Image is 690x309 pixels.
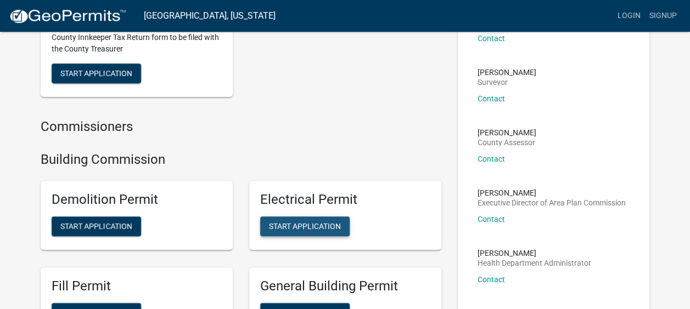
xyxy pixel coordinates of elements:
[60,68,132,77] span: Start Application
[478,199,626,207] p: Executive Director of Area Plan Commission
[478,129,536,136] p: [PERSON_NAME]
[478,275,505,284] a: Contact
[478,249,591,257] p: [PERSON_NAME]
[260,216,350,236] button: Start Application
[478,34,505,43] a: Contact
[41,119,441,135] h4: Commissioners
[41,152,441,168] h4: Building Commission
[52,216,141,236] button: Start Application
[478,68,536,76] p: [PERSON_NAME]
[52,32,222,55] p: County Innkeeper Tax Return form to be filed with the County Treasurer
[613,5,645,26] a: Login
[478,154,505,163] a: Contact
[260,192,430,208] h5: Electrical Permit
[144,7,276,25] a: [GEOGRAPHIC_DATA], [US_STATE]
[52,64,141,83] button: Start Application
[60,221,132,230] span: Start Application
[52,278,222,294] h5: Fill Permit
[478,189,626,197] p: [PERSON_NAME]
[478,78,536,86] p: Surveyor
[52,192,222,208] h5: Demolition Permit
[478,139,536,146] p: County Assessor
[260,278,430,294] h5: General Building Permit
[478,215,505,224] a: Contact
[645,5,681,26] a: Signup
[269,221,341,230] span: Start Application
[478,259,591,267] p: Health Department Administrator
[478,94,505,103] a: Contact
